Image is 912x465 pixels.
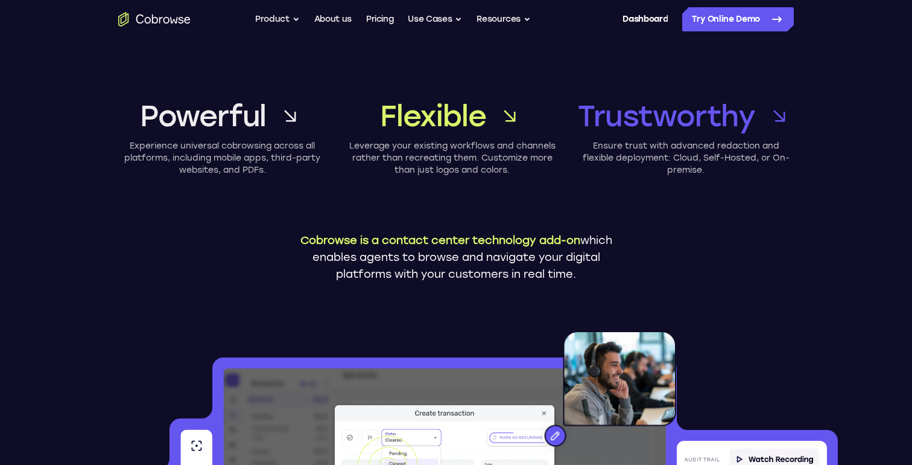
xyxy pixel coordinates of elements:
[578,97,794,135] a: Trustworthy
[489,331,676,459] img: An agent with a headset
[578,97,755,135] span: Trustworthy
[578,140,794,176] p: Ensure trust with advanced redaction and flexible deployment: Cloud, Self-Hosted, or On-premise.
[118,12,191,27] a: Go to the home page
[477,7,531,31] button: Resources
[682,7,794,31] a: Try Online Demo
[314,7,352,31] a: About us
[300,234,580,247] span: Cobrowse is a contact center technology add-on
[290,232,622,283] p: which enables agents to browse and navigate your digital platforms with your customers in real time.
[380,97,486,135] span: Flexible
[255,7,300,31] button: Product
[140,97,266,135] span: Powerful
[348,140,556,176] p: Leverage your existing workflows and channels rather than recreating them. Customize more than ju...
[408,7,462,31] button: Use Cases
[118,97,326,135] a: Powerful
[348,97,556,135] a: Flexible
[118,140,326,176] p: Experience universal cobrowsing across all platforms, including mobile apps, third-party websites...
[622,7,668,31] a: Dashboard
[366,7,394,31] a: Pricing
